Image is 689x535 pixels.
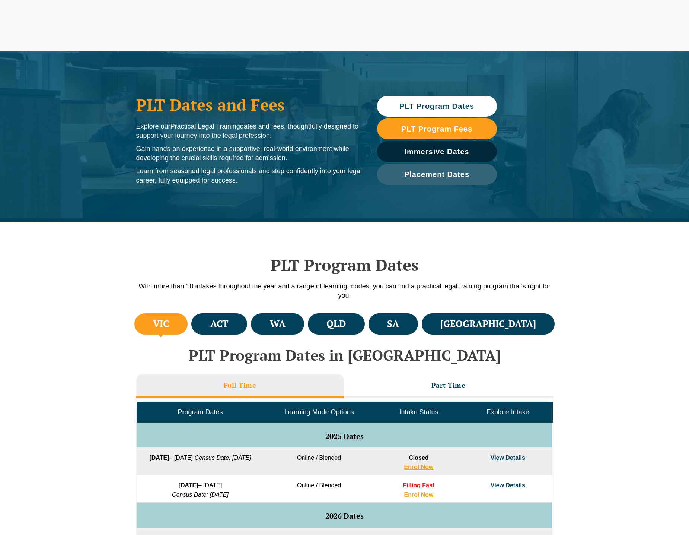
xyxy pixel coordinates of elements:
em: Census Date: [DATE] [172,491,229,498]
a: Placement Dates [377,164,497,185]
p: Explore our dates and fees, thoughtfully designed to support your journey into the legal profession. [136,122,362,140]
p: Learn from seasoned legal professionals and step confidently into your legal career, fully equipp... [136,167,362,185]
a: View Details [491,482,525,488]
a: Enrol Now [404,491,433,498]
h4: SA [387,318,399,330]
a: Enrol Now [404,464,433,470]
h3: Part Time [431,381,466,390]
a: Immersive Dates [377,141,497,162]
em: Census Date: [DATE] [195,455,251,461]
strong: [DATE] [179,482,198,488]
span: Intake Status [399,408,438,416]
span: Closed [409,455,428,461]
span: 2026 Dates [325,511,364,521]
h4: [GEOGRAPHIC_DATA] [440,318,536,330]
a: PLT Program Dates [377,96,497,117]
h1: PLT Dates and Fees [136,95,362,114]
p: With more than 10 intakes throughout the year and a range of learning modes, you can find a pract... [133,282,557,300]
td: Online / Blended [264,447,374,475]
span: Program Dates [178,408,223,416]
span: 2025 Dates [325,431,364,441]
h2: PLT Program Dates in [GEOGRAPHIC_DATA] [133,347,557,363]
h4: ACT [210,318,229,330]
span: Placement Dates [404,171,469,178]
h4: QLD [326,318,346,330]
strong: [DATE] [149,455,169,461]
a: PLT Program Fees [377,118,497,139]
span: Practical Legal Training [170,123,240,130]
p: Gain hands-on experience in a supportive, real-world environment while developing the crucial ski... [136,144,362,163]
span: Filling Fast [403,482,434,488]
span: PLT Program Dates [399,102,474,110]
td: Online / Blended [264,475,374,503]
span: Immersive Dates [405,148,469,155]
h4: VIC [153,318,169,330]
h2: PLT Program Dates [133,256,557,274]
span: Learning Mode Options [284,408,354,416]
h4: WA [270,318,286,330]
a: [DATE]– [DATE] [149,455,193,461]
a: View Details [491,455,525,461]
h3: Full Time [224,381,256,390]
span: PLT Program Fees [401,125,472,133]
span: Explore Intake [487,408,529,416]
a: [DATE]– [DATE] [179,482,222,488]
